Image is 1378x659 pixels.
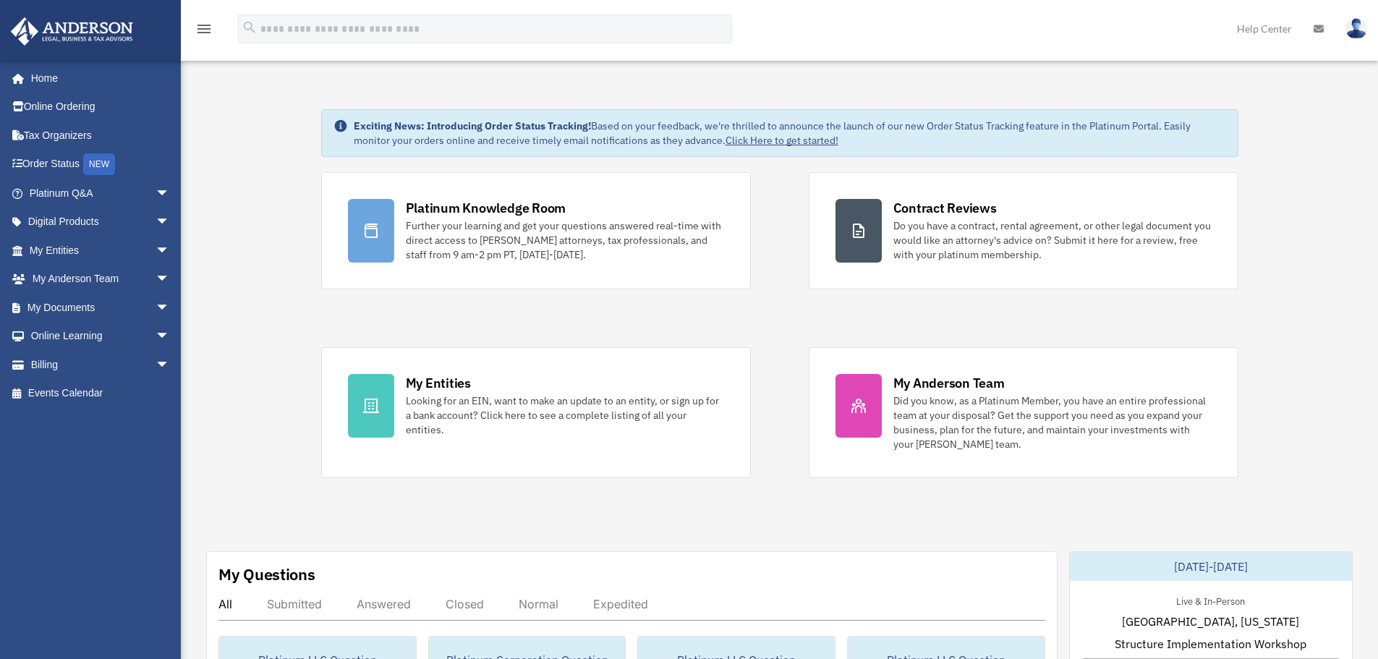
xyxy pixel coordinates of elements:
span: arrow_drop_down [156,350,184,380]
a: My Entitiesarrow_drop_down [10,236,192,265]
a: Tax Organizers [10,121,192,150]
div: Did you know, as a Platinum Member, you have an entire professional team at your disposal? Get th... [893,394,1212,451]
span: arrow_drop_down [156,265,184,294]
div: Looking for an EIN, want to make an update to an entity, or sign up for a bank account? Click her... [406,394,724,437]
a: Billingarrow_drop_down [10,350,192,379]
div: Submitted [267,597,322,611]
span: arrow_drop_down [156,293,184,323]
span: arrow_drop_down [156,236,184,265]
i: search [242,20,258,35]
div: Answered [357,597,411,611]
span: arrow_drop_down [156,322,184,352]
div: Platinum Knowledge Room [406,199,566,217]
img: User Pic [1345,18,1367,39]
a: Order StatusNEW [10,150,192,179]
img: Anderson Advisors Platinum Portal [7,17,137,46]
strong: Exciting News: Introducing Order Status Tracking! [354,119,591,132]
i: menu [195,20,213,38]
div: Do you have a contract, rental agreement, or other legal document you would like an attorney's ad... [893,218,1212,262]
div: Based on your feedback, we're thrilled to announce the launch of our new Order Status Tracking fe... [354,119,1226,148]
a: My Entities Looking for an EIN, want to make an update to an entity, or sign up for a bank accoun... [321,347,751,478]
div: All [218,597,232,611]
div: My Questions [218,564,315,585]
div: Further your learning and get your questions answered real-time with direct access to [PERSON_NAM... [406,218,724,262]
div: My Anderson Team [893,374,1005,392]
a: Online Ordering [10,93,192,122]
span: arrow_drop_down [156,179,184,208]
a: Events Calendar [10,379,192,408]
div: Contract Reviews [893,199,997,217]
div: My Entities [406,374,471,392]
a: Platinum Q&Aarrow_drop_down [10,179,192,208]
div: [DATE]-[DATE] [1070,552,1352,581]
span: arrow_drop_down [156,208,184,237]
span: Structure Implementation Workshop [1115,635,1306,652]
a: Click Here to get started! [726,134,838,147]
a: Digital Productsarrow_drop_down [10,208,192,237]
a: Platinum Knowledge Room Further your learning and get your questions answered real-time with dire... [321,172,751,289]
div: Normal [519,597,558,611]
a: My Anderson Teamarrow_drop_down [10,265,192,294]
div: Live & In-Person [1165,592,1256,608]
span: [GEOGRAPHIC_DATA], [US_STATE] [1122,613,1299,630]
a: My Documentsarrow_drop_down [10,293,192,322]
div: Closed [446,597,484,611]
a: menu [195,25,213,38]
a: Contract Reviews Do you have a contract, rental agreement, or other legal document you would like... [809,172,1238,289]
div: NEW [83,153,115,175]
div: Expedited [593,597,648,611]
a: Home [10,64,184,93]
a: My Anderson Team Did you know, as a Platinum Member, you have an entire professional team at your... [809,347,1238,478]
a: Online Learningarrow_drop_down [10,322,192,351]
